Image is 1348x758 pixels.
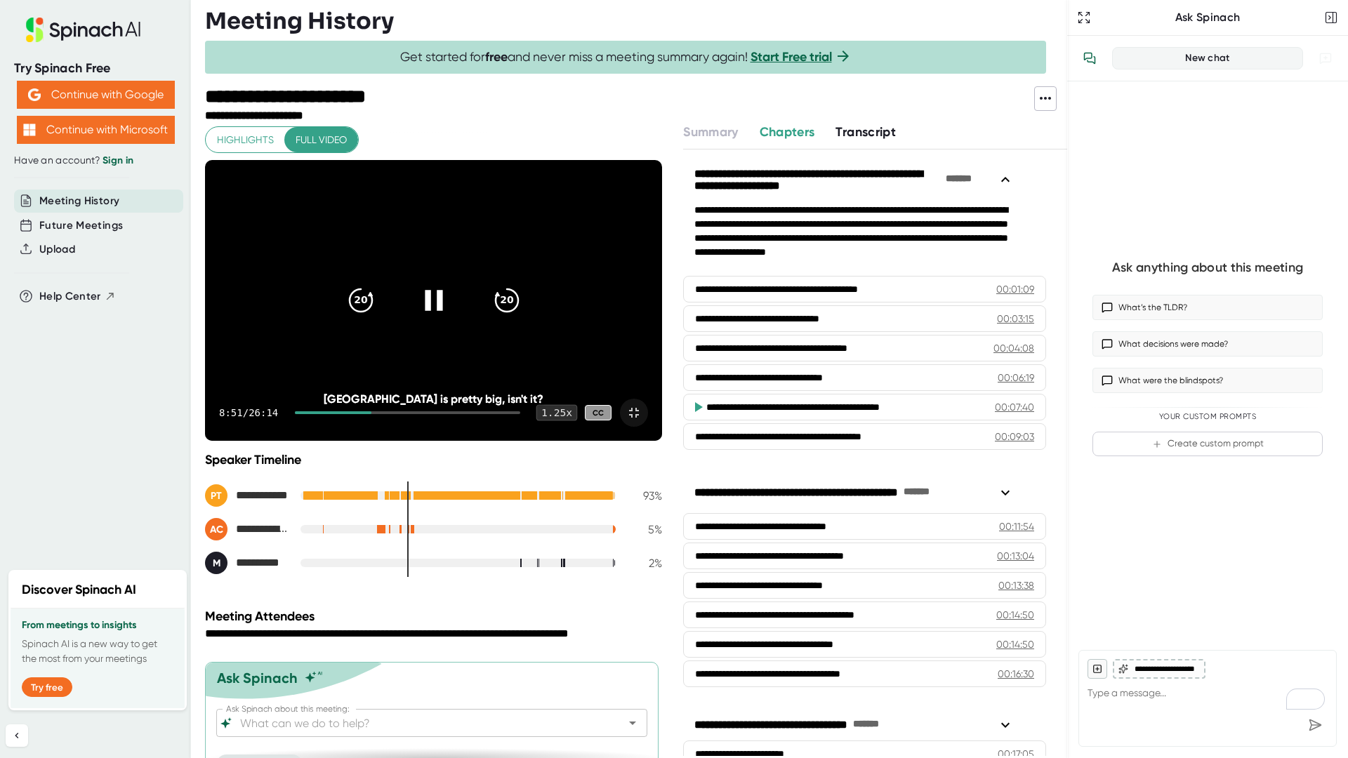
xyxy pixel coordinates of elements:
[760,124,815,140] span: Chapters
[39,288,116,305] button: Help Center
[219,407,278,418] div: 8:51 / 26:14
[205,518,289,540] div: Alexis Carmelo
[205,552,289,574] div: Mar Carral
[1092,368,1323,393] button: What were the blindspots?
[683,124,738,140] span: Summary
[1121,52,1294,65] div: New chat
[1321,8,1341,27] button: Close conversation sidebar
[217,131,274,149] span: Highlights
[22,620,173,631] h3: From meetings to insights
[485,49,508,65] b: free
[103,154,133,166] a: Sign in
[999,519,1034,533] div: 00:11:54
[6,724,28,747] button: Collapse sidebar
[1092,331,1323,357] button: What decisions were made?
[39,288,101,305] span: Help Center
[995,400,1034,414] div: 00:07:40
[1092,295,1323,320] button: What’s the TLDR?
[1302,712,1328,738] div: Send message
[237,713,602,733] input: What can we do to help?
[627,523,662,536] div: 5 %
[627,489,662,503] div: 93 %
[39,193,119,209] button: Meeting History
[205,609,666,624] div: Meeting Attendees
[14,60,177,77] div: Try Spinach Free
[251,392,616,406] div: [GEOGRAPHIC_DATA] is pretty big, isn't it?
[997,549,1034,563] div: 00:13:04
[683,123,738,142] button: Summary
[205,484,227,507] div: PT
[1092,432,1323,456] button: Create custom prompt
[751,49,832,65] a: Start Free trial
[996,637,1034,651] div: 00:14:50
[205,452,662,467] div: Speaker Timeline
[835,124,896,140] span: Transcript
[998,371,1034,385] div: 00:06:19
[284,127,358,153] button: Full video
[22,580,136,599] h2: Discover Spinach AI
[627,557,662,570] div: 2 %
[997,312,1034,326] div: 00:03:15
[17,116,175,144] button: Continue with Microsoft
[993,341,1034,355] div: 00:04:08
[217,670,298,686] div: Ask Spinach
[623,713,642,733] button: Open
[585,405,612,421] div: CC
[1092,412,1323,422] div: Your Custom Prompts
[998,667,1034,681] div: 00:16:30
[760,123,815,142] button: Chapters
[1094,11,1321,25] div: Ask Spinach
[206,127,285,153] button: Highlights
[205,484,289,507] div: Paul Tippets
[22,677,72,697] button: Try free
[400,49,852,65] span: Get started for and never miss a meeting summary again!
[995,430,1034,444] div: 00:09:03
[296,131,347,149] span: Full video
[205,8,394,34] h3: Meeting History
[39,218,123,234] button: Future Meetings
[1074,8,1094,27] button: Expand to Ask Spinach page
[996,282,1034,296] div: 00:01:09
[205,552,227,574] div: M
[17,81,175,109] button: Continue with Google
[998,578,1034,592] div: 00:13:38
[39,241,75,258] button: Upload
[22,637,173,666] p: Spinach AI is a new way to get the most from your meetings
[1076,44,1104,72] button: View conversation history
[1112,260,1303,276] div: Ask anything about this meeting
[14,154,177,167] div: Have an account?
[28,88,41,101] img: Aehbyd4JwY73AAAAAElFTkSuQmCC
[536,405,578,421] div: 1.25 x
[205,518,227,540] div: AC
[996,608,1034,622] div: 00:14:50
[1088,679,1328,712] textarea: To enrich screen reader interactions, please activate Accessibility in Grammarly extension settings
[835,123,896,142] button: Transcript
